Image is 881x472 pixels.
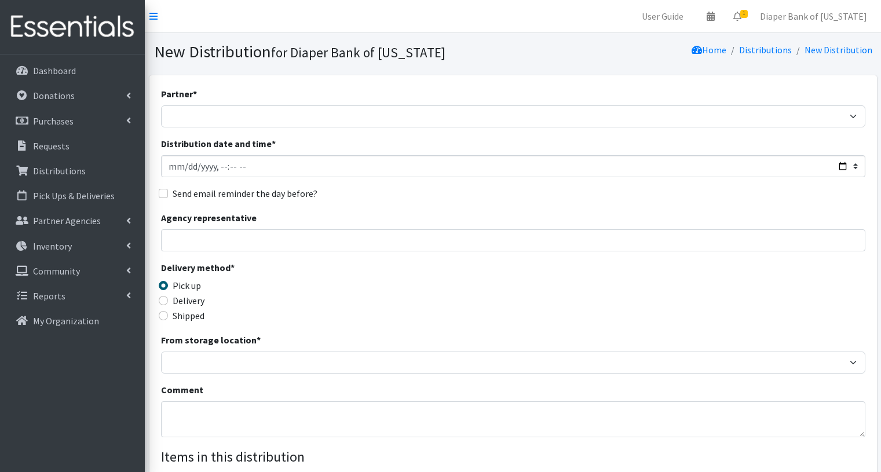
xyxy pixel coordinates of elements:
[5,84,140,107] a: Donations
[33,65,76,76] p: Dashboard
[692,44,726,56] a: Home
[33,240,72,252] p: Inventory
[5,309,140,332] a: My Organization
[161,261,337,279] legend: Delivery method
[173,309,204,323] label: Shipped
[154,42,509,62] h1: New Distribution
[33,265,80,277] p: Community
[33,290,65,302] p: Reports
[5,209,140,232] a: Partner Agencies
[161,137,276,151] label: Distribution date and time
[633,5,693,28] a: User Guide
[739,44,792,56] a: Distributions
[161,333,261,347] label: From storage location
[161,87,197,101] label: Partner
[231,262,235,273] abbr: required
[740,10,748,18] span: 1
[173,294,204,308] label: Delivery
[33,140,70,152] p: Requests
[5,159,140,182] a: Distributions
[805,44,872,56] a: New Distribution
[193,88,197,100] abbr: required
[161,383,203,397] label: Comment
[161,447,865,467] legend: Items in this distribution
[5,184,140,207] a: Pick Ups & Deliveries
[33,215,101,226] p: Partner Agencies
[5,284,140,308] a: Reports
[33,315,99,327] p: My Organization
[33,90,75,101] p: Donations
[5,259,140,283] a: Community
[33,190,115,202] p: Pick Ups & Deliveries
[161,211,257,225] label: Agency representative
[33,165,86,177] p: Distributions
[5,8,140,46] img: HumanEssentials
[724,5,751,28] a: 1
[173,186,317,200] label: Send email reminder the day before?
[5,59,140,82] a: Dashboard
[5,109,140,133] a: Purchases
[5,235,140,258] a: Inventory
[5,134,140,158] a: Requests
[257,334,261,346] abbr: required
[272,138,276,149] abbr: required
[173,279,201,292] label: Pick up
[271,44,445,61] small: for Diaper Bank of [US_STATE]
[751,5,876,28] a: Diaper Bank of [US_STATE]
[33,115,74,127] p: Purchases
